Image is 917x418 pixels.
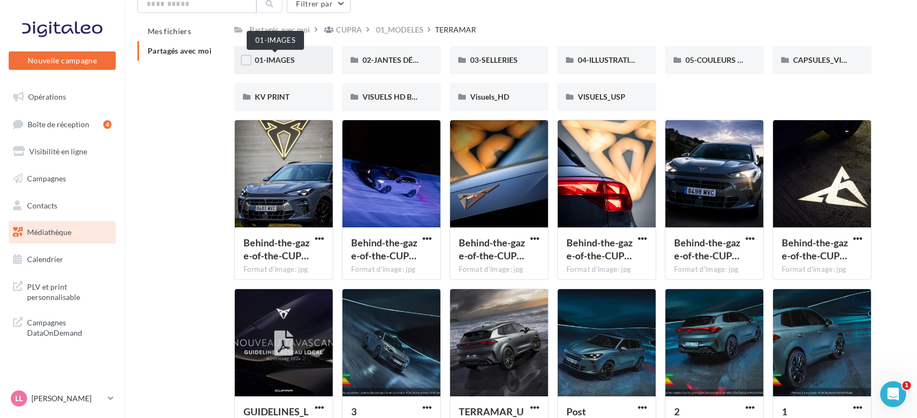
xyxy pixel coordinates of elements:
span: Behind-the-gaze-of-the-CUPRA-Terramar_06_HQ [459,237,525,262]
span: VISUELS HD BROMURES [362,92,448,101]
span: Contacts [27,200,57,210]
span: PLV et print personnalisable [27,279,111,303]
span: Visuels_HD [470,92,509,101]
div: Format d'image: jpg [351,265,432,275]
div: Format d'image: jpg [674,265,755,275]
div: 01_MODELES [376,24,423,35]
span: 01-IMAGES [255,55,295,64]
span: 2 [674,406,679,417]
div: 01-IMAGES [247,31,304,50]
span: Visibilité en ligne [29,147,87,156]
span: Opérations [28,92,66,101]
span: 05-COULEURS CARROSSERIES [685,55,792,64]
span: 1 [782,406,787,417]
span: Boîte de réception [28,119,89,128]
span: 1 [902,381,911,390]
a: Opérations [6,86,118,108]
span: 04-ILLUSTRATIONS [578,55,645,64]
span: 03-SELLERIES [470,55,518,64]
span: Behind-the-gaze-of-the-CUPRA-Terramar_04_HQ [566,237,632,262]
span: 02-JANTES DÉTOURÉES [362,55,446,64]
div: Partagés avec moi [249,24,310,35]
span: Behind-the-gaze-of-the-CUPRA-Terramar_01_HQ [674,237,740,262]
p: [PERSON_NAME] [31,393,103,404]
span: Behind-the-gaze-of-the-CUPRA-Terramar_05_HQ [782,237,848,262]
div: 4 [103,120,111,129]
a: Campagnes [6,167,118,190]
a: LL [PERSON_NAME] [9,388,116,409]
div: Format d'image: jpg [459,265,539,275]
a: Contacts [6,194,118,217]
a: Calendrier [6,248,118,271]
span: VISUELS_USP [578,92,625,101]
a: Visibilité en ligne [6,140,118,163]
span: Mes fichiers [148,27,191,36]
span: CAPSULES_VIDÉO [793,55,857,64]
a: PLV et print personnalisable [6,275,118,307]
span: 3 [351,406,357,417]
span: Partagés avec moi [148,46,212,55]
span: Behind-the-gaze-of-the-CUPRA-Terramar_02_HQ [243,237,309,262]
span: LL [15,393,23,404]
iframe: Intercom live chat [880,381,906,407]
a: Médiathèque [6,221,118,244]
span: KV PRINT [255,92,289,101]
div: Format d'image: jpg [243,265,324,275]
span: Behind-the-gaze-of-the-CUPRA-Terramar_03_HQ [351,237,417,262]
div: Format d'image: jpg [782,265,862,275]
a: Boîte de réception4 [6,113,118,136]
span: Médiathèque [27,227,71,237]
button: Nouvelle campagne [9,51,116,70]
div: Format d'image: jpg [566,265,647,275]
div: CUPRA [336,24,362,35]
div: TERRAMAR [435,24,476,35]
span: Calendrier [27,254,63,264]
span: Campagnes DataOnDemand [27,315,111,338]
a: Campagnes DataOnDemand [6,311,118,343]
span: Campagnes [27,174,66,183]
